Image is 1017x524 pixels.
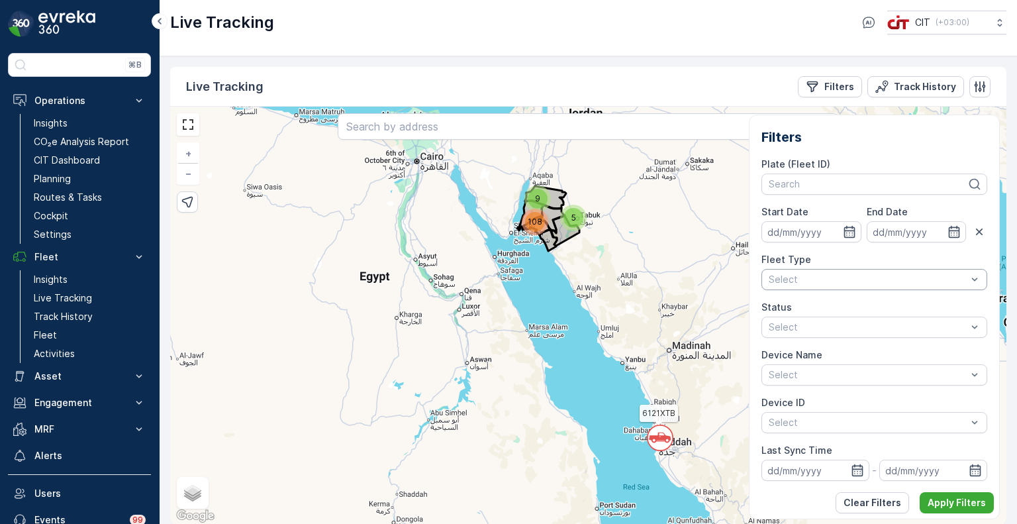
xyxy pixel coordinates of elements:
[8,11,34,37] img: logo
[867,76,964,97] button: Track History
[522,209,548,235] div: 108
[769,368,967,382] p: Select
[28,188,151,207] a: Routes & Tasks
[34,487,146,500] p: Users
[761,301,792,313] label: Status
[178,115,198,134] a: View Fullscreen
[185,148,191,159] span: +
[928,496,986,509] p: Apply Filters
[535,193,540,203] span: 9
[38,11,95,37] img: logo_dark-DEwI_e13.png
[34,329,57,342] p: Fleet
[28,207,151,225] a: Cockpit
[34,191,102,204] p: Routes & Tasks
[28,170,151,188] a: Planning
[34,347,75,360] p: Activities
[8,390,151,416] button: Engagement
[769,178,967,191] p: Search
[8,443,151,469] a: Alerts
[761,206,808,217] label: Start Date
[178,164,198,183] a: Zoom Out
[761,158,830,170] label: Plate (Fleet ID)
[8,244,151,270] button: Fleet
[936,17,969,28] p: ( +03:00 )
[915,16,930,29] p: CIT
[761,254,811,265] label: Fleet Type
[34,423,124,436] p: MRF
[28,307,151,326] a: Track History
[34,135,129,148] p: CO₂e Analysis Report
[867,221,966,242] input: dd/mm/yyyy
[28,270,151,289] a: Insights
[761,127,987,147] h2: Filters
[647,425,673,451] svg: `
[34,449,146,462] p: Alerts
[528,217,542,227] span: 108
[894,80,956,93] p: Track History
[560,205,587,231] div: 5
[338,113,840,140] input: Search by address
[170,12,274,33] p: Live Tracking
[28,326,151,344] a: Fleet
[761,221,861,242] input: dd/mm/yyyy
[28,132,151,151] a: CO₂e Analysis Report
[872,462,877,478] p: -
[920,492,994,513] button: Apply Filters
[34,310,93,323] p: Track History
[34,291,92,305] p: Live Tracking
[867,206,908,217] label: End Date
[34,250,124,264] p: Fleet
[761,445,832,456] label: Last Sync Time
[8,416,151,443] button: MRF
[8,87,151,114] button: Operations
[887,15,910,30] img: cit-logo_pOk6rL0.png
[34,209,68,223] p: Cockpit
[887,11,1006,34] button: CIT(+03:00)
[761,349,822,360] label: Device Name
[178,144,198,164] a: Zoom In
[647,425,664,445] div: `
[879,460,987,481] input: dd/mm/yyyy
[524,185,551,212] div: 9
[178,478,207,507] a: Layers
[769,416,967,429] p: Select
[28,344,151,363] a: Activities
[824,80,854,93] p: Filters
[186,78,264,96] p: Live Tracking
[28,114,151,132] a: Insights
[8,363,151,390] button: Asset
[34,396,124,409] p: Engagement
[28,289,151,307] a: Live Tracking
[836,492,909,513] button: Clear Filters
[34,117,68,130] p: Insights
[28,151,151,170] a: CIT Dashboard
[761,397,805,408] label: Device ID
[34,228,72,241] p: Settings
[844,496,901,509] p: Clear Filters
[34,370,124,383] p: Asset
[34,273,68,286] p: Insights
[8,480,151,507] a: Users
[34,172,71,185] p: Planning
[769,321,967,334] p: Select
[185,168,192,179] span: −
[28,225,151,244] a: Settings
[34,154,100,167] p: CIT Dashboard
[128,60,142,70] p: ⌘B
[761,460,869,481] input: dd/mm/yyyy
[798,76,862,97] button: Filters
[571,213,576,223] span: 5
[769,273,967,286] p: Select
[34,94,124,107] p: Operations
